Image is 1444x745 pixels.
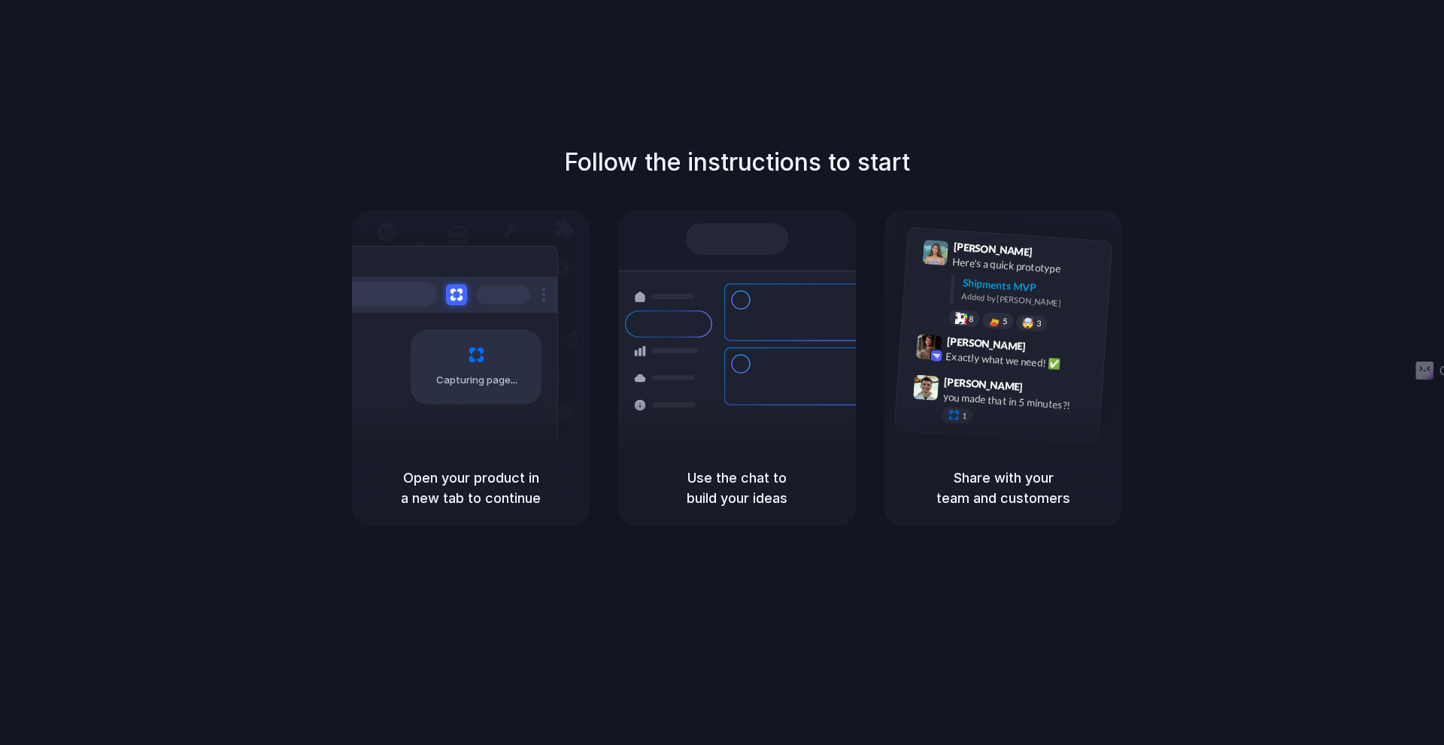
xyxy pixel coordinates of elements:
span: 9:42 AM [1030,340,1061,358]
h1: Follow the instructions to start [564,144,910,180]
span: 8 [969,315,974,323]
span: [PERSON_NAME] [944,374,1024,395]
span: [PERSON_NAME] [953,238,1033,260]
div: Added by [PERSON_NAME] [961,290,1100,312]
span: 1 [962,412,967,420]
h5: Share with your team and customers [902,468,1104,508]
div: you made that in 5 minutes?! [942,389,1093,414]
div: Here's a quick prototype [952,254,1103,280]
h5: Use the chat to build your ideas [636,468,838,508]
span: 9:47 AM [1027,380,1058,398]
h5: Open your product in a new tab to continue [370,468,572,508]
div: 🤯 [1022,317,1035,329]
span: 9:41 AM [1037,246,1068,264]
div: Shipments MVP [962,275,1101,300]
span: 3 [1036,320,1042,328]
span: [PERSON_NAME] [946,333,1026,355]
span: 5 [1003,317,1008,326]
div: Exactly what we need! ✅ [945,348,1096,374]
span: Capturing page [436,373,520,388]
